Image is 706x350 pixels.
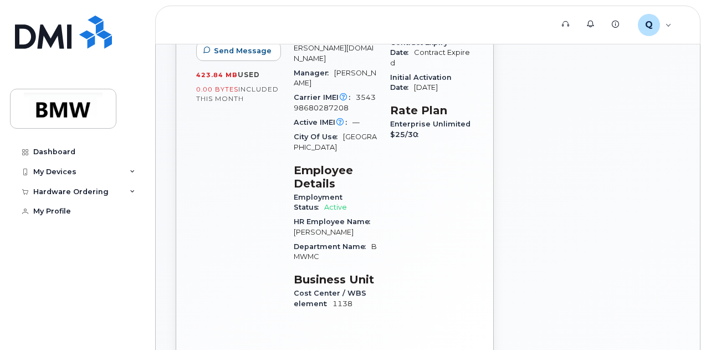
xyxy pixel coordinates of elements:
[645,18,653,32] span: Q
[294,164,377,190] h3: Employee Details
[658,302,698,342] iframe: Messenger Launcher
[294,93,376,111] span: 354398680287208
[196,71,238,79] span: 423.84 MB
[196,41,281,61] button: Send Message
[294,93,356,102] span: Carrier IMEI
[390,120,470,138] span: Enterprise Unlimited $25/30
[294,289,366,307] span: Cost Center / WBS element
[294,133,377,151] span: [GEOGRAPHIC_DATA]
[390,104,473,117] h3: Rate Plan
[294,118,352,126] span: Active IMEI
[414,83,438,92] span: [DATE]
[238,70,260,79] span: used
[294,217,376,226] span: HR Employee Name
[390,73,452,92] span: Initial Activation Date
[294,228,354,236] span: [PERSON_NAME]
[390,48,470,67] span: Contract Expired
[294,69,334,77] span: Manager
[352,118,360,126] span: —
[294,69,376,87] span: [PERSON_NAME]
[630,14,679,36] div: QT84019
[294,242,371,251] span: Department Name
[196,85,238,93] span: 0.00 Bytes
[294,273,377,286] h3: Business Unit
[294,133,343,141] span: City Of Use
[294,193,342,211] span: Employment Status
[294,24,374,63] span: [PERSON_NAME][EMAIL_ADDRESS][PERSON_NAME][DOMAIN_NAME]
[214,45,272,56] span: Send Message
[332,300,352,308] span: 1138
[324,203,347,211] span: Active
